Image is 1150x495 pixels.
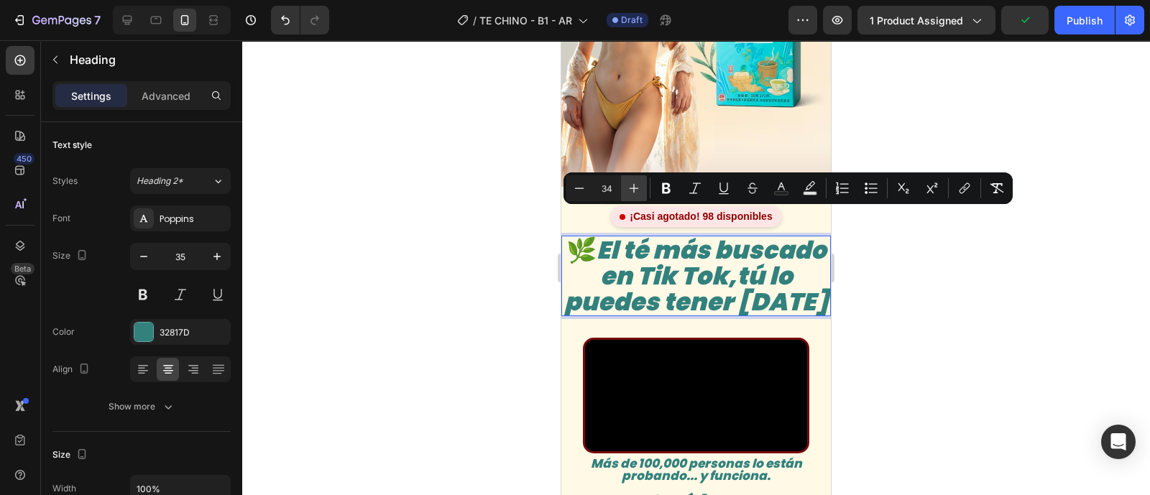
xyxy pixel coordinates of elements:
p: Heading [70,51,225,68]
iframe: Design area [561,40,831,495]
div: Publish [1067,13,1103,28]
div: Undo/Redo [271,6,329,34]
div: Editor contextual toolbar [563,172,1013,204]
button: 7 [6,6,107,34]
span: Heading 2* [137,175,183,188]
p: Advanced [142,88,190,103]
div: Color [52,325,75,338]
div: Show more [109,399,175,414]
span: Draft [621,14,643,27]
button: Heading 2* [130,168,231,194]
div: 32817D [160,326,227,339]
button: 1 product assigned [857,6,995,34]
div: 450 [14,153,34,165]
div: Poppins [160,213,227,226]
button: Show more [52,394,231,420]
div: Align [52,360,93,379]
span: 1 product assigned [870,13,963,28]
div: Beta [11,263,34,274]
div: Styles [52,175,78,188]
div: Size [52,246,91,266]
div: Width [52,482,76,495]
span: / [473,13,477,28]
div: Text style [52,139,92,152]
div: Open Intercom Messenger [1101,425,1136,459]
p: 7 [94,11,101,29]
p: Settings [71,88,111,103]
div: Font [52,212,70,225]
div: Size [52,445,91,465]
button: Publish [1054,6,1115,34]
span: TE CHINO - B1 - AR [479,13,572,28]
